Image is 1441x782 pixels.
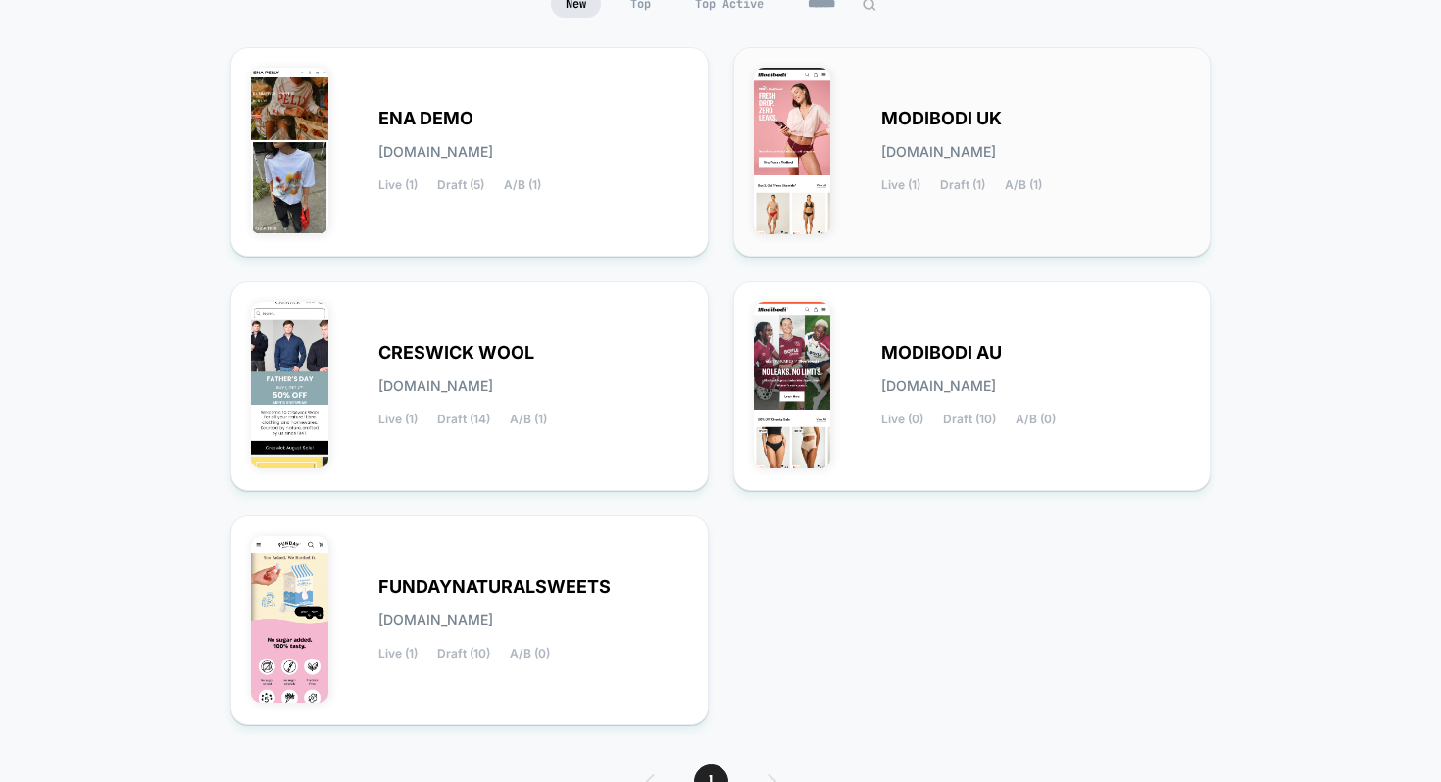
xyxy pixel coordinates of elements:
span: Draft (10) [943,413,996,426]
span: MODIBODI UK [881,112,1002,125]
img: MODIBODI_UK [754,68,831,234]
span: Live (1) [881,178,920,192]
span: ENA DEMO [378,112,473,125]
span: [DOMAIN_NAME] [881,379,996,393]
img: MODIBODI_AU [754,302,831,468]
span: [DOMAIN_NAME] [881,145,996,159]
span: Draft (10) [437,647,490,660]
span: Draft (5) [437,178,484,192]
span: Live (1) [378,647,418,660]
span: Live (1) [378,178,418,192]
span: MODIBODI AU [881,346,1002,360]
span: Live (0) [881,413,923,426]
span: A/B (0) [1016,413,1056,426]
span: Draft (1) [940,178,985,192]
span: A/B (1) [510,413,547,426]
span: A/B (0) [510,647,550,660]
span: Draft (14) [437,413,490,426]
span: [DOMAIN_NAME] [378,379,493,393]
img: ENA_DEMO [251,68,328,234]
img: FUNDAYNATURALSWEETS [251,536,328,703]
span: CRESWICK WOOL [378,346,534,360]
span: [DOMAIN_NAME] [378,613,493,627]
span: FUNDAYNATURALSWEETS [378,580,611,594]
span: [DOMAIN_NAME] [378,145,493,159]
span: A/B (1) [504,178,541,192]
span: A/B (1) [1005,178,1042,192]
img: CRESWICK_WOOL [251,302,328,468]
span: Live (1) [378,413,418,426]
